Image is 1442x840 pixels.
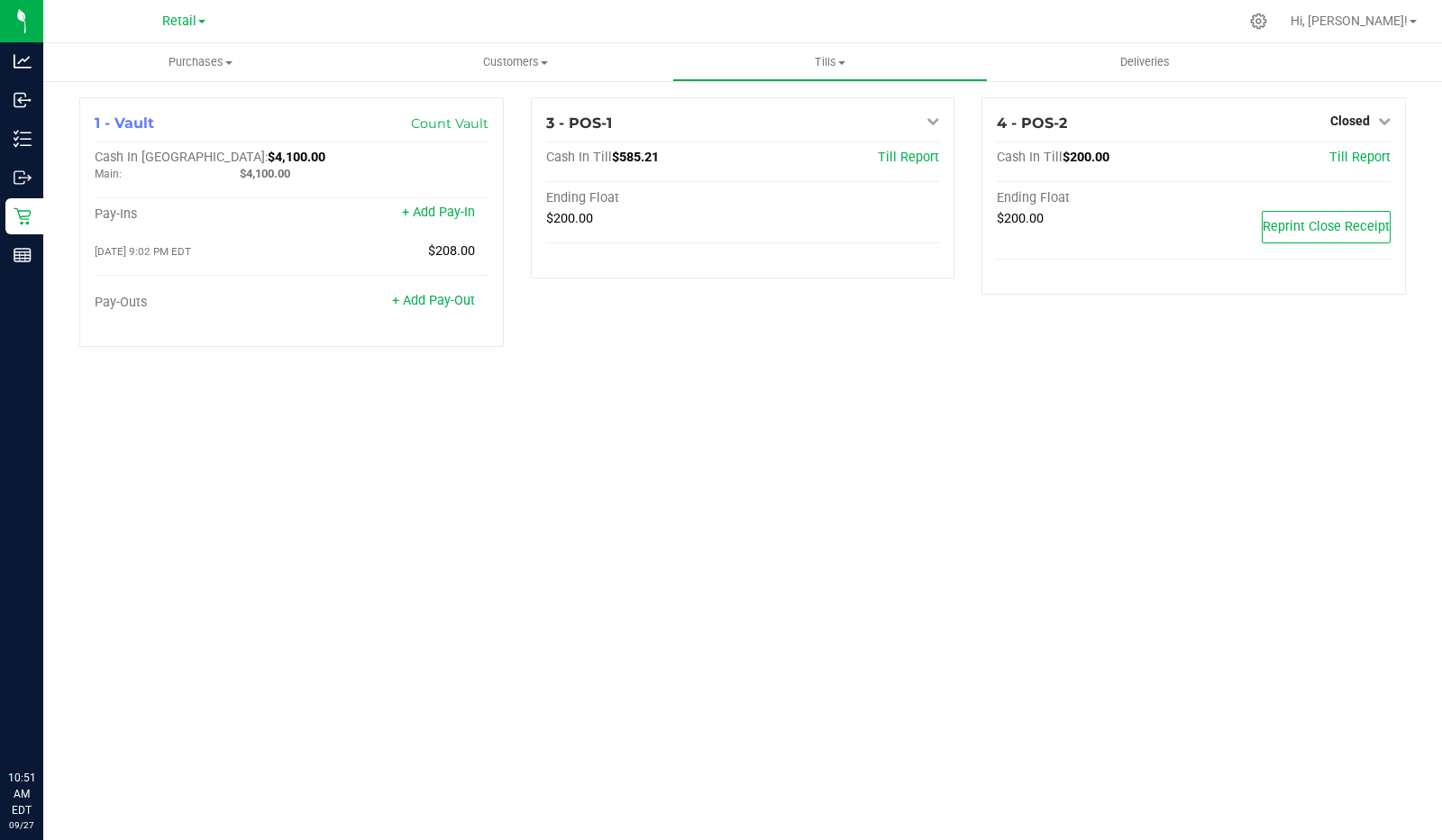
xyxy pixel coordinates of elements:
div: Pay-Ins [95,206,291,223]
span: 1 - Vault [95,114,154,132]
iframe: Resource center [18,696,72,750]
a: Till Report [1329,150,1391,165]
span: [DATE] 9:02 PM EDT [95,245,191,258]
span: 4 - POS-2 [997,114,1067,132]
inline-svg: Reports [14,246,32,264]
a: Deliveries [988,43,1302,81]
span: $4,100.00 [240,167,290,180]
div: Ending Float [997,190,1193,206]
div: Pay-Outs [95,295,291,311]
a: Purchases [43,43,358,81]
inline-svg: Outbound [14,169,32,187]
span: Purchases [43,54,358,70]
span: Deliveries [1096,54,1194,70]
span: Cash In Till [997,150,1063,165]
span: Tills [673,54,986,70]
span: Main: [95,168,122,180]
inline-svg: Inventory [14,130,32,148]
span: Reprint Close Receipt [1263,219,1390,234]
inline-svg: Retail [14,207,32,225]
a: Customers [358,43,672,81]
a: Tills [672,43,987,81]
div: Manage settings [1247,13,1270,30]
span: Closed [1330,114,1370,128]
span: Cash In Till [546,150,612,165]
a: + Add Pay-In [402,205,475,220]
span: $200.00 [546,211,593,226]
a: + Add Pay-Out [392,293,475,308]
p: 09/27 [8,818,35,832]
p: 10:51 AM EDT [8,770,35,818]
span: $200.00 [1063,150,1109,165]
span: Retail [162,14,196,29]
span: Cash In [GEOGRAPHIC_DATA]: [95,150,268,165]
div: Ending Float [546,190,743,206]
button: Reprint Close Receipt [1262,211,1391,243]
span: $208.00 [428,243,475,259]
span: Customers [359,54,671,70]
inline-svg: Inbound [14,91,32,109]
span: $4,100.00 [268,150,325,165]
span: 3 - POS-1 [546,114,612,132]
inline-svg: Analytics [14,52,32,70]
a: Count Vault [411,115,488,132]
span: Hi, [PERSON_NAME]! [1291,14,1408,28]
a: Till Report [878,150,939,165]
span: $585.21 [612,150,659,165]
span: $200.00 [997,211,1044,226]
